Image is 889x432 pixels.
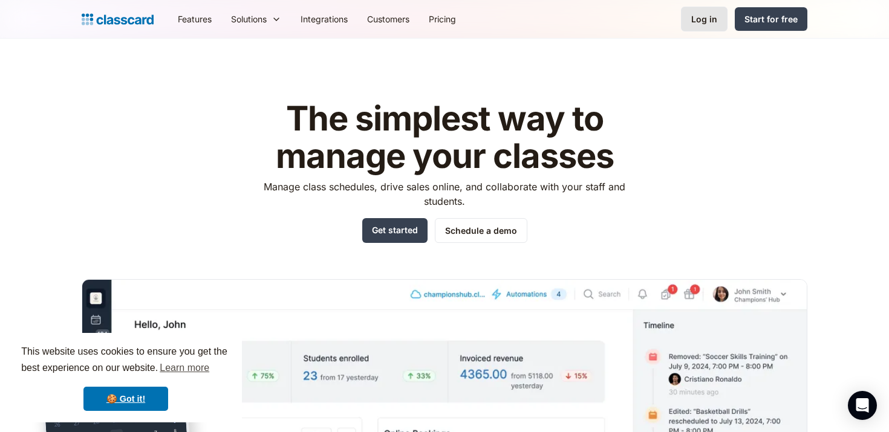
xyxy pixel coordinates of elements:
a: learn more about cookies [158,359,211,377]
div: Solutions [221,5,291,33]
a: Integrations [291,5,357,33]
div: cookieconsent [10,333,242,422]
a: Get started [362,218,428,243]
div: Log in [691,13,717,25]
div: Open Intercom Messenger [848,391,877,420]
p: Manage class schedules, drive sales online, and collaborate with your staff and students. [253,179,637,208]
a: home [82,11,154,28]
a: dismiss cookie message [83,387,168,411]
a: Schedule a demo [435,218,527,243]
h1: The simplest way to manage your classes [253,100,637,175]
a: Customers [357,5,419,33]
a: Start for free [735,7,807,31]
a: Pricing [419,5,466,33]
span: This website uses cookies to ensure you get the best experience on our website. [21,344,230,377]
div: Start for free [744,13,798,25]
a: Log in [681,7,728,31]
a: Features [168,5,221,33]
div: Solutions [231,13,267,25]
